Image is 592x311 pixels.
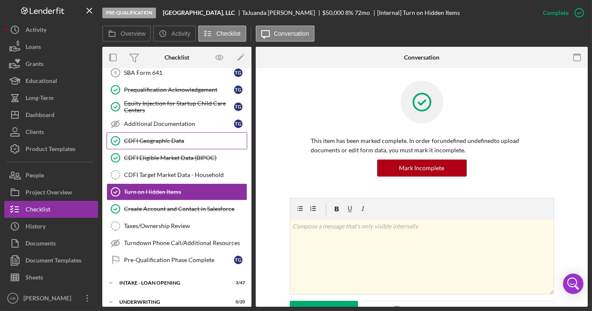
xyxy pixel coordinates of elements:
[242,9,322,16] div: TaJuanda [PERSON_NAME]
[107,81,247,98] a: Prequalification AcknowledgementTG
[26,140,75,160] div: Product Templates
[4,252,98,269] button: Document Templates
[121,30,145,37] label: Overview
[107,183,247,200] a: Turn on Hidden Items
[107,217,247,234] a: Taxes/Ownership Review
[26,235,56,254] div: Documents
[165,54,189,61] div: Checklist
[404,54,439,61] div: Conversation
[399,160,445,177] div: Mark Incomplete
[4,201,98,218] button: Checklist
[4,290,98,307] button: HR[PERSON_NAME]
[563,274,583,294] div: Open Intercom Messenger
[4,106,98,123] button: Dashboard
[26,72,57,91] div: Educational
[124,205,247,212] div: Create Account and Contact in Salesforce
[217,30,241,37] label: Checklist
[234,120,243,128] div: T G
[4,38,98,55] button: Loans
[4,140,98,157] button: Product Templates
[163,9,235,16] b: [GEOGRAPHIC_DATA], LLC
[124,69,234,76] div: SBA Form 641
[345,9,353,16] div: 8 %
[124,171,247,178] div: CDFI Target Market Data - Household
[26,252,81,271] div: Document Templates
[256,26,315,42] button: Conversation
[355,9,370,16] div: 72 mo
[311,136,533,155] p: This item has been marked complete. In order for undefined undefined to upload documents or edit ...
[102,8,156,18] div: Pre-Qualification
[234,256,243,264] div: T G
[107,166,247,183] a: CDFI Target Market Data - Household
[230,300,245,305] div: 0 / 20
[26,106,55,126] div: Dashboard
[171,30,190,37] label: Activity
[26,89,54,108] div: Long-Term
[26,123,44,143] div: Clients
[4,184,98,201] button: Project Overview
[107,200,247,217] a: Create Account and Contact in Salesforce
[26,269,43,288] div: Sheets
[26,21,46,40] div: Activity
[107,234,247,251] a: Turndown Phone Call/Additional Resources
[107,98,247,115] a: Equity Injection for Startup Child Care CentersTG
[124,223,247,229] div: Taxes/Ownership Review
[114,70,117,75] tspan: 9
[21,290,77,309] div: [PERSON_NAME]
[4,123,98,140] button: Clients
[107,115,247,132] a: Additional DocumentationTG
[153,26,196,42] button: Activity
[4,269,98,286] button: Sheets
[4,21,98,38] button: Activity
[230,280,245,285] div: 3 / 47
[124,257,234,263] div: Pre-Qualification Phase Complete
[234,68,243,77] div: T G
[4,218,98,235] button: History
[102,26,151,42] button: Overview
[124,100,234,114] div: Equity Injection for Startup Child Care Centers
[543,4,569,21] div: Complete
[124,154,247,161] div: CDFI Eligible Market Data (BIPOC)
[26,201,50,220] div: Checklist
[4,72,98,89] button: Educational
[107,64,247,81] a: 9SBA Form 641TG
[124,120,234,127] div: Additional Documentation
[124,188,247,195] div: Turn on Hidden Items
[4,89,98,106] button: Long-Term
[119,300,224,305] div: UNDERWRITING
[4,167,98,184] button: People
[4,235,98,252] button: Documents
[26,38,41,57] div: Loans
[124,86,234,93] div: Prequalification Acknowledgement
[377,9,460,16] div: [Internal] Turn on Hidden Items
[10,296,16,301] text: HR
[124,137,247,144] div: CDFI Geographic Data
[4,55,98,72] button: Grants
[26,184,72,203] div: Project Overview
[534,4,588,21] button: Complete
[234,103,243,111] div: T G
[124,240,247,246] div: Turndown Phone Call/Additional Resources
[26,55,43,74] div: Grants
[274,30,309,37] label: Conversation
[107,251,247,268] a: Pre-Qualification Phase CompleteTG
[234,86,243,94] div: T G
[198,26,246,42] button: Checklist
[107,132,247,149] a: CDFI Geographic Data
[119,280,224,285] div: INTAKE - LOAN OPENING
[26,218,46,237] div: History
